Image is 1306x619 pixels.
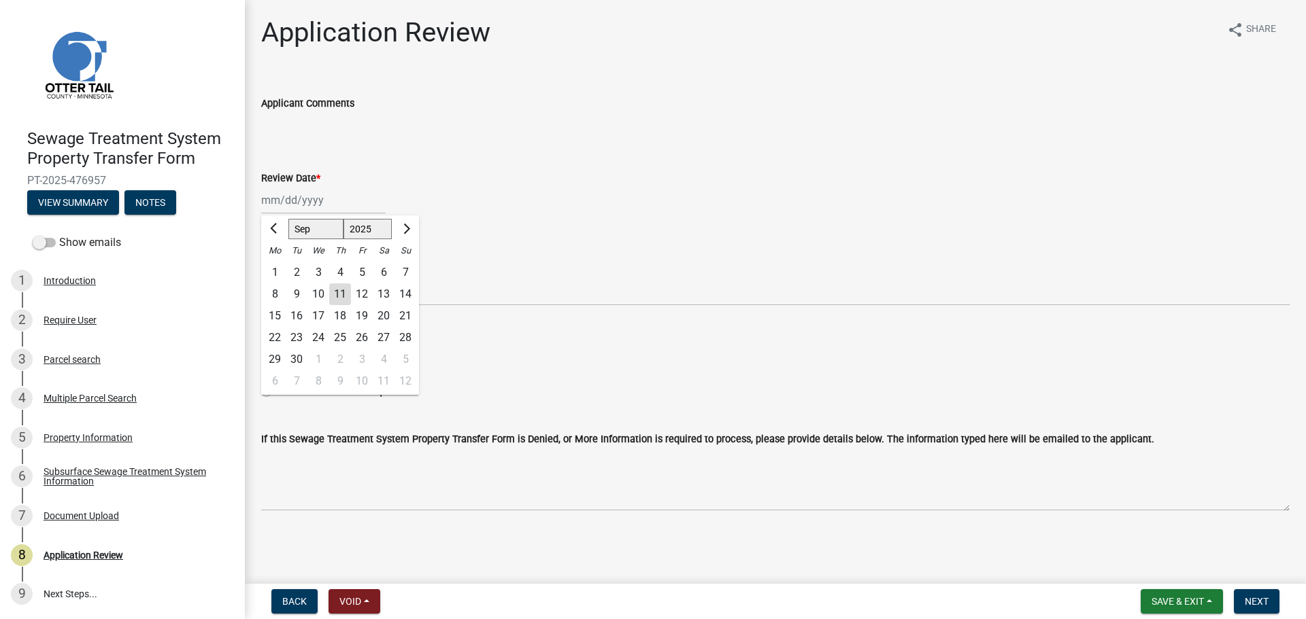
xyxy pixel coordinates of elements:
div: Sa [373,240,395,262]
div: 5 [395,349,416,370]
div: 9 [286,283,307,305]
div: Sunday, September 21, 2025 [395,305,416,327]
div: Tuesday, October 7, 2025 [286,370,307,392]
div: 14 [395,283,416,305]
div: Wednesday, September 3, 2025 [307,262,329,283]
div: Monday, September 8, 2025 [264,283,286,305]
div: Saturday, September 6, 2025 [373,262,395,283]
div: Parcel search [44,355,101,364]
div: Friday, October 10, 2025 [351,370,373,392]
div: Introduction [44,276,96,285]
div: Sunday, September 7, 2025 [395,262,416,283]
div: Tuesday, September 16, 2025 [286,305,307,327]
span: PT-2025-476957 [27,174,218,187]
div: 5 [11,427,33,448]
span: Share [1246,22,1276,38]
div: 3 [307,262,329,283]
div: 25 [329,327,351,349]
div: 5 [351,262,373,283]
button: shareShare [1216,16,1287,43]
div: Tuesday, September 2, 2025 [286,262,307,283]
div: Friday, October 3, 2025 [351,349,373,370]
label: Review Date [261,174,320,183]
div: 7 [11,505,33,527]
button: Previous month [267,218,283,240]
div: Tuesday, September 30, 2025 [286,349,307,370]
div: 28 [395,327,416,349]
span: Save & Exit [1152,596,1204,607]
h4: Sewage Treatment System Property Transfer Form [27,129,234,169]
img: Otter Tail County, Minnesota [27,13,129,115]
div: Wednesday, September 17, 2025 [307,305,329,327]
div: 1 [307,349,329,370]
div: Fr [351,240,373,262]
div: 7 [395,262,416,283]
div: 20 [373,305,395,327]
i: share [1227,22,1243,38]
div: Thursday, October 2, 2025 [329,349,351,370]
div: 11 [329,283,351,305]
div: 3 [351,349,373,370]
div: Wednesday, October 1, 2025 [307,349,329,370]
wm-modal-confirm: Summary [27,198,119,209]
div: 2 [329,349,351,370]
div: 8 [264,283,286,305]
div: 19 [351,305,373,327]
div: Friday, September 26, 2025 [351,327,373,349]
button: Next [1234,589,1279,614]
div: 9 [329,370,351,392]
div: 7 [286,370,307,392]
div: Sunday, October 12, 2025 [395,370,416,392]
span: Next [1245,596,1269,607]
div: 24 [307,327,329,349]
div: Thursday, September 25, 2025 [329,327,351,349]
div: 4 [373,349,395,370]
div: Thursday, September 18, 2025 [329,305,351,327]
button: View Summary [27,190,119,215]
div: Mo [264,240,286,262]
button: Notes [124,190,176,215]
div: Friday, September 5, 2025 [351,262,373,283]
div: Require User [44,315,97,325]
div: Sunday, September 14, 2025 [395,283,416,305]
div: Monday, September 29, 2025 [264,349,286,370]
div: 18 [329,305,351,327]
div: 2 [286,262,307,283]
button: Void [329,589,380,614]
div: Wednesday, September 24, 2025 [307,327,329,349]
div: Monday, September 1, 2025 [264,262,286,283]
label: If this Sewage Treatment System Property Transfer Form is Denied, or More Information is required... [261,435,1154,444]
div: Saturday, September 13, 2025 [373,283,395,305]
div: 3 [11,349,33,370]
div: We [307,240,329,262]
div: Monday, October 6, 2025 [264,370,286,392]
div: 1 [264,262,286,283]
div: 21 [395,305,416,327]
button: Next month [397,218,414,240]
div: 12 [395,370,416,392]
div: Su [395,240,416,262]
div: Wednesday, October 8, 2025 [307,370,329,392]
button: Save & Exit [1141,589,1223,614]
div: Friday, September 19, 2025 [351,305,373,327]
select: Select month [288,219,344,239]
h1: Application Review [261,16,490,49]
div: 17 [307,305,329,327]
div: Tu [286,240,307,262]
label: Show emails [33,234,121,251]
div: Th [329,240,351,262]
div: 23 [286,327,307,349]
div: Saturday, September 20, 2025 [373,305,395,327]
div: 6 [264,370,286,392]
div: 11 [373,370,395,392]
div: 6 [373,262,395,283]
div: 6 [11,465,33,487]
div: 8 [307,370,329,392]
div: 9 [11,583,33,605]
div: 22 [264,327,286,349]
div: Saturday, October 4, 2025 [373,349,395,370]
div: 10 [307,283,329,305]
div: 2 [11,309,33,331]
div: 1 [11,270,33,291]
div: Subsurface Sewage Treatment System Information [44,467,223,486]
